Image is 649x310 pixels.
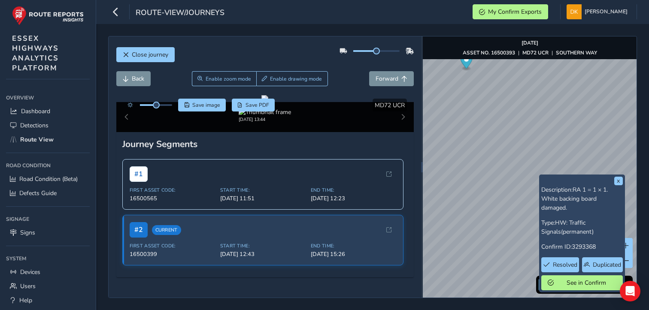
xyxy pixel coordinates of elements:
span: 3293368 [572,243,596,251]
button: Forward [369,71,414,86]
a: Route View [6,132,90,147]
button: Draw [256,71,328,86]
span: Detections [20,121,49,129]
span: My Confirm Exports [488,8,542,16]
strong: [DATE] [522,39,538,46]
span: RA 1 = 1 × 1. White backing board damaged. [541,186,608,212]
span: Defects Guide [19,189,57,197]
span: Save image [192,102,220,108]
span: Signs [20,229,35,237]
strong: SOUTHERN WAY [556,49,597,56]
div: Map marker [461,54,473,71]
span: End Time: [311,243,396,249]
p: Type: [541,218,623,236]
a: Dashboard [6,104,90,118]
button: PDF [232,99,275,111]
span: [DATE] 11:51 [220,195,306,202]
span: Enable drawing mode [270,75,322,82]
div: [DATE] 13:44 [239,116,291,123]
span: Route View [20,135,54,144]
div: | | [463,49,597,56]
span: Save PDF [246,102,269,108]
span: See in Confirm [557,279,616,287]
div: Overview [6,91,90,104]
img: rr logo [12,6,84,25]
span: First Asset Code: [130,243,215,249]
span: # 2 [130,222,148,238]
span: Close journey [132,51,168,59]
strong: MD72 UCR [522,49,549,56]
div: Road Condition [6,159,90,172]
span: Road Condition (Beta) [19,175,78,183]
span: Devices [20,268,40,276]
div: Journey Segments [122,138,408,150]
span: [DATE] 12:23 [311,195,396,202]
span: Back [132,75,144,83]
span: # 1 [130,166,148,182]
span: 16500565 [130,195,215,202]
button: My Confirm Exports [473,4,548,19]
span: 16500399 [130,250,215,258]
button: Close journey [116,47,175,62]
a: Road Condition (Beta) [6,172,90,186]
span: [DATE] 15:26 [311,250,396,258]
span: Start Time: [220,243,306,249]
span: ESSEX HIGHWAYS ANALYTICS PLATFORM [12,33,59,73]
button: Duplicated [582,257,622,272]
button: Save [178,99,226,111]
a: Users [6,279,90,293]
button: Zoom [192,71,257,86]
span: Help [19,296,32,304]
span: Enable zoom mode [206,75,251,82]
span: Forward [376,75,398,83]
span: [PERSON_NAME] [585,4,628,19]
span: MD72 UCR [375,101,405,109]
span: Current [152,225,181,235]
button: Back [116,71,151,86]
span: HW: Traffic Signals(permanent) [541,219,594,236]
span: Dashboard [21,107,50,115]
a: Help [6,293,90,307]
button: x [614,177,623,185]
a: Defects Guide [6,186,90,200]
img: Thumbnail frame [239,108,291,116]
button: See in Confirm [541,275,623,290]
button: Resolved [541,257,579,272]
span: End Time: [311,187,396,193]
span: Start Time: [220,187,306,193]
div: Signage [6,213,90,226]
a: Devices [6,265,90,279]
span: [DATE] 12:43 [220,250,306,258]
p: Description: [541,185,623,212]
strong: ASSET NO. 16500393 [463,49,515,56]
span: Users [20,282,36,290]
span: First Asset Code: [130,187,215,193]
span: Duplicated [593,261,621,269]
span: Resolved [553,261,577,269]
button: [PERSON_NAME] [567,4,631,19]
span: route-view/journeys [136,7,224,19]
div: System [6,252,90,265]
img: diamond-layout [567,4,582,19]
p: Confirm ID: [541,242,623,251]
div: Open Intercom Messenger [620,281,640,301]
a: Detections [6,118,90,132]
a: Signs [6,226,90,240]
